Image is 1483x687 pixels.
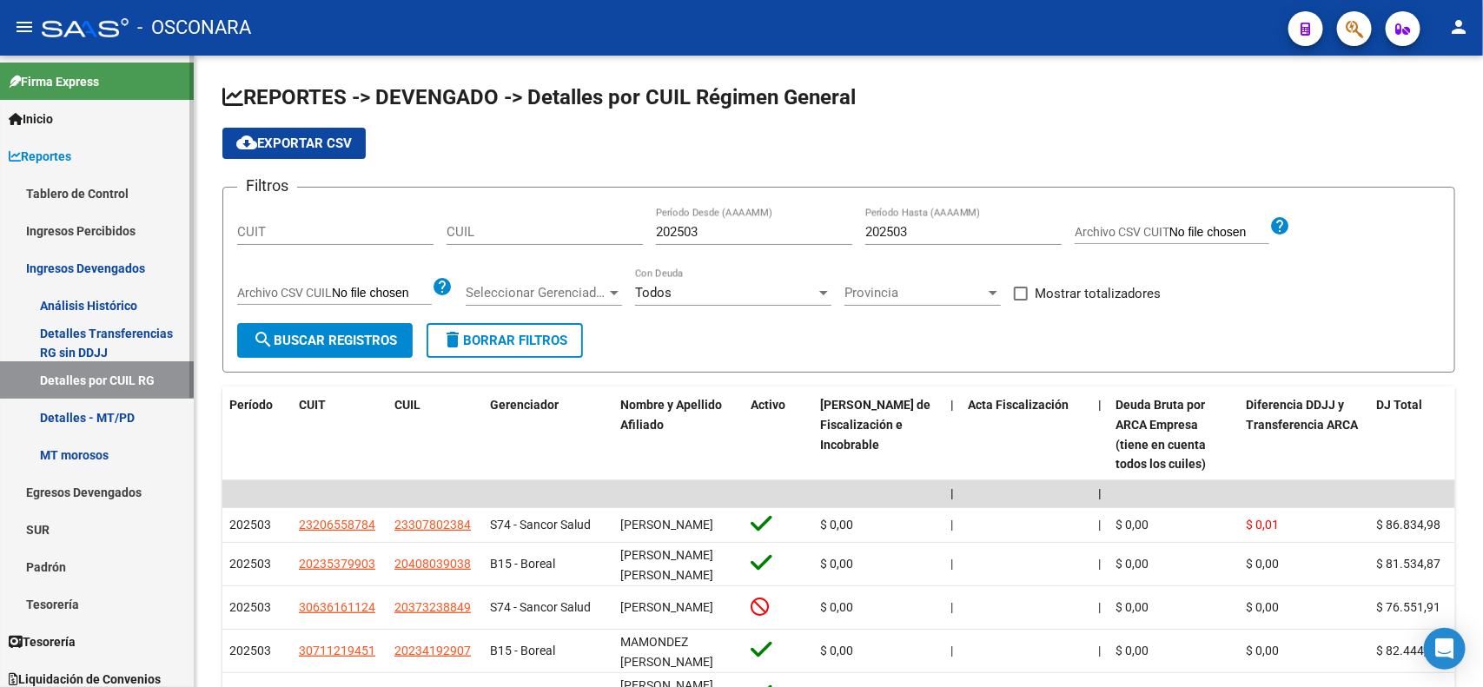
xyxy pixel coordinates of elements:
span: Nombre y Apellido Afiliado [620,398,722,432]
span: 20235379903 [299,557,375,571]
datatable-header-cell: Deuda Bruta por ARCA Empresa (tiene en cuenta todos los cuiles) [1109,386,1239,483]
span: Diferencia DDJJ y Transferencia ARCA [1246,398,1358,432]
span: S74 - Sancor Salud [490,600,591,614]
span: [PERSON_NAME] [620,518,713,532]
span: 30636161124 [299,600,375,614]
span: $ 0,00 [1116,600,1149,614]
span: $ 82.444,03 [1376,644,1440,657]
span: | [1098,557,1101,571]
span: $ 86.834,98 [1376,518,1440,532]
span: 202503 [229,644,271,657]
span: $ 0,00 [1246,600,1279,614]
span: | [1098,398,1102,412]
mat-icon: menu [14,17,35,37]
span: $ 76.551,91 [1376,600,1440,614]
span: CUIT [299,398,326,412]
h3: Filtros [237,174,297,198]
span: Período [229,398,273,412]
span: Inicio [9,109,53,129]
span: [PERSON_NAME] de Fiscalización e Incobrable [820,398,930,452]
span: Buscar Registros [253,333,397,348]
button: Exportar CSV [222,128,366,159]
span: Archivo CSV CUIT [1075,225,1169,239]
span: Acta Fiscalización [968,398,1069,412]
datatable-header-cell: | [1091,386,1109,483]
mat-icon: cloud_download [236,132,257,153]
span: 20373238849 [394,600,471,614]
span: - OSCONARA [137,9,251,47]
span: | [1098,486,1102,500]
span: | [1098,644,1101,657]
span: $ 0,00 [1246,557,1279,571]
datatable-header-cell: Deuda Bruta Neto de Fiscalización e Incobrable [813,386,943,483]
mat-icon: help [1269,215,1290,236]
span: $ 0,00 [1116,644,1149,657]
span: 23307802384 [394,518,471,532]
datatable-header-cell: CUIL [387,386,483,483]
datatable-header-cell: Acta Fiscalización [961,386,1091,483]
span: Provincia [844,285,985,301]
mat-icon: delete [442,329,463,350]
span: Gerenciador [490,398,559,412]
datatable-header-cell: Nombre y Apellido Afiliado [613,386,744,483]
span: $ 0,00 [820,600,853,614]
datatable-header-cell: Activo [744,386,813,483]
input: Archivo CSV CUIL [332,286,432,301]
mat-icon: person [1448,17,1469,37]
span: | [950,644,953,657]
span: | [950,600,953,614]
span: $ 0,00 [1246,644,1279,657]
span: $ 0,00 [820,557,853,571]
span: S74 - Sancor Salud [490,518,591,532]
span: [PERSON_NAME] [PERSON_NAME] [620,548,713,582]
datatable-header-cell: Diferencia DDJJ y Transferencia ARCA [1239,386,1369,483]
span: 20408039038 [394,557,471,571]
span: 30711219451 [299,644,375,657]
mat-icon: help [432,276,453,297]
span: Activo [751,398,785,412]
span: | [1098,518,1101,532]
span: MAMONDEZ [PERSON_NAME] [620,635,713,669]
span: Borrar Filtros [442,333,567,348]
span: | [950,486,954,500]
span: Deuda Bruta por ARCA Empresa (tiene en cuenta todos los cuiles) [1116,398,1206,471]
input: Archivo CSV CUIT [1169,225,1269,241]
span: 23206558784 [299,518,375,532]
span: 202503 [229,600,271,614]
span: $ 0,01 [1246,518,1279,532]
span: DJ Total [1376,398,1422,412]
span: 20234192907 [394,644,471,657]
button: Borrar Filtros [427,323,583,358]
span: Firma Express [9,72,99,91]
span: $ 0,00 [1116,518,1149,532]
div: Open Intercom Messenger [1424,628,1466,670]
span: $ 0,00 [820,644,853,657]
span: Seleccionar Gerenciador [466,285,606,301]
span: B15 - Boreal [490,557,555,571]
span: Mostrar totalizadores [1035,283,1161,304]
span: $ 0,00 [1116,557,1149,571]
span: | [950,557,953,571]
span: B15 - Boreal [490,644,555,657]
datatable-header-cell: Período [222,386,292,483]
span: Tesorería [9,632,76,651]
button: Buscar Registros [237,323,413,358]
span: Reportes [9,147,71,166]
span: REPORTES -> DEVENGADO -> Detalles por CUIL Régimen General [222,85,856,109]
span: Todos [635,285,672,301]
datatable-header-cell: | [943,386,961,483]
datatable-header-cell: CUIT [292,386,387,483]
span: CUIL [394,398,420,412]
span: $ 0,00 [820,518,853,532]
span: Archivo CSV CUIL [237,286,332,300]
span: | [950,398,954,412]
span: 202503 [229,557,271,571]
span: | [1098,600,1101,614]
span: | [950,518,953,532]
span: 202503 [229,518,271,532]
datatable-header-cell: Gerenciador [483,386,613,483]
span: $ 81.534,87 [1376,557,1440,571]
mat-icon: search [253,329,274,350]
span: Exportar CSV [236,135,352,151]
span: [PERSON_NAME] [620,600,713,614]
